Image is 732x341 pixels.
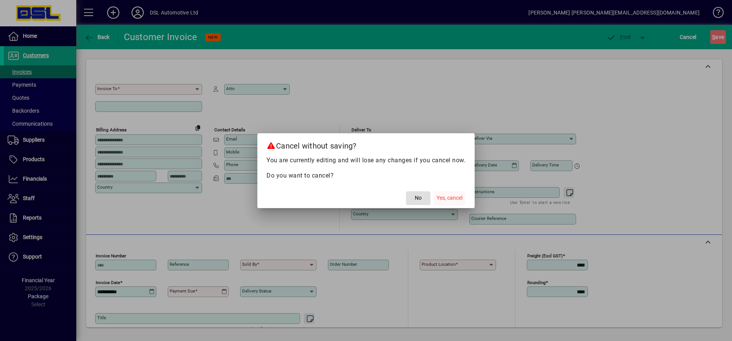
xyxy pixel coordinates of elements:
[266,171,466,180] p: Do you want to cancel?
[433,191,466,205] button: Yes, cancel
[415,194,422,202] span: No
[406,191,430,205] button: No
[437,194,462,202] span: Yes, cancel
[257,133,475,155] h2: Cancel without saving?
[266,156,466,165] p: You are currently editing and will lose any changes if you cancel now.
